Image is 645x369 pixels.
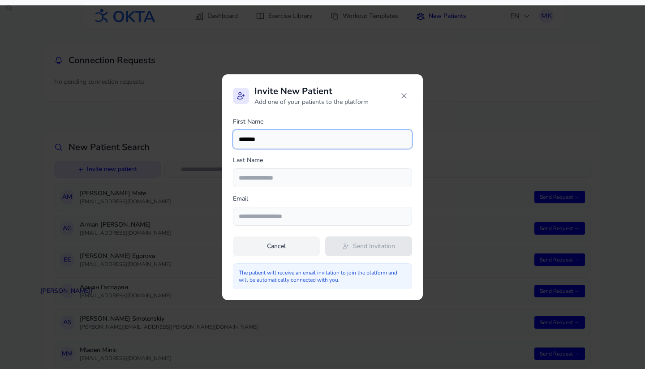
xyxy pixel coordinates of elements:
label: Last Name [233,156,412,165]
button: Cancel [233,236,320,256]
label: Email [233,194,412,203]
h2: Invite New Patient [254,85,369,98]
img: OKTA logo [91,4,156,28]
button: Send Invitation [325,236,412,256]
p: The patient will receive an email invitation to join the platform and will be automatically conne... [239,269,406,283]
p: Add one of your patients to the platform [254,98,369,107]
label: First Name [233,117,412,126]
